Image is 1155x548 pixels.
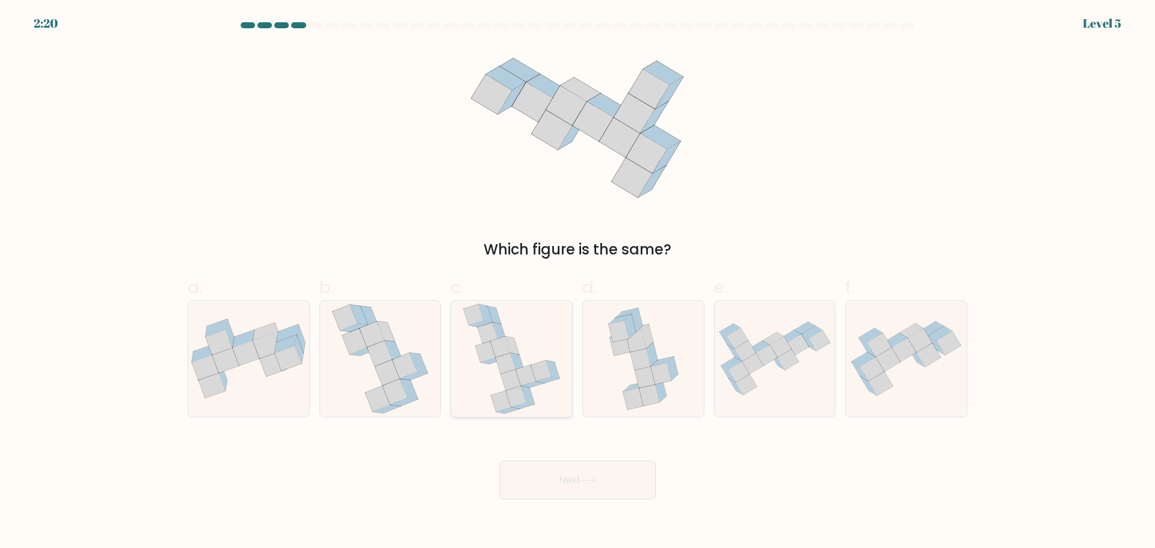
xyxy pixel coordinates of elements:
[714,276,727,299] span: e.
[195,239,960,260] div: Which figure is the same?
[451,276,464,299] span: c.
[499,461,656,499] button: Next
[34,14,58,32] div: 2:20
[188,276,202,299] span: a.
[845,276,854,299] span: f.
[1083,14,1121,32] div: Level 5
[319,276,334,299] span: b.
[582,276,597,299] span: d.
